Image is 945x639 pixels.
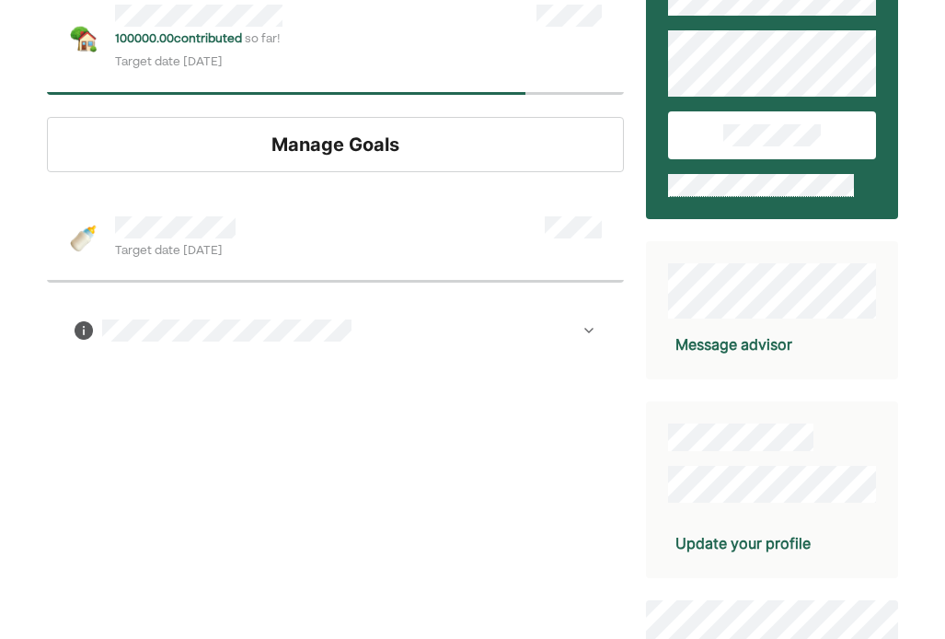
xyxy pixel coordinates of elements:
[245,33,281,45] span: so far!
[115,53,282,73] span: Target date [DATE]
[675,532,811,554] div: Update your profile
[675,333,792,355] div: Message advisor
[47,117,623,172] div: Manage Goals
[115,242,236,261] span: Target date [DATE]
[115,30,282,50] div: 100000.00 contributed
